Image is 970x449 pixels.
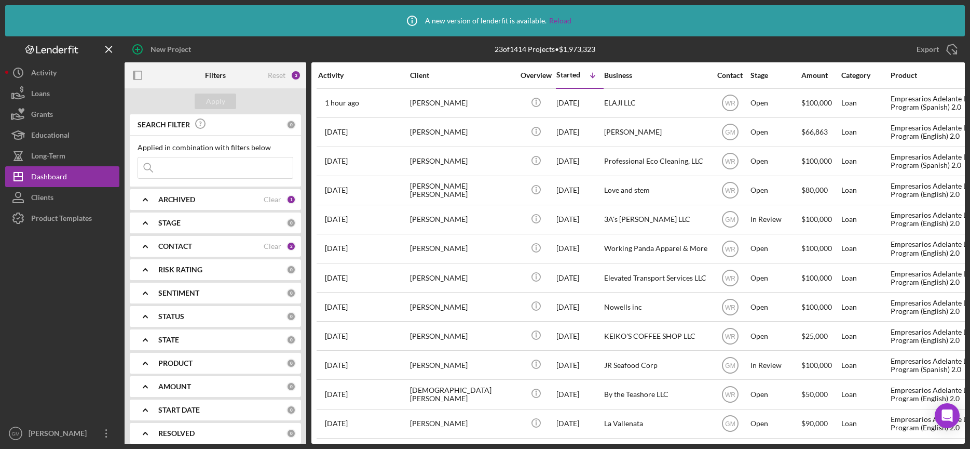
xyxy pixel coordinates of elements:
[556,148,603,175] div: [DATE]
[604,148,708,175] div: Professional Eco Cleaning, LLC
[158,429,195,438] b: RESOLVED
[399,8,571,34] div: A new version of lenderfit is available.
[549,17,571,25] a: Reload
[725,362,735,369] text: GM
[125,39,201,60] button: New Project
[725,303,735,311] text: WR
[410,293,514,321] div: [PERSON_NAME]
[205,71,226,80] b: Filters
[286,359,296,368] div: 0
[604,293,708,321] div: Nowells inc
[325,99,359,107] time: 2025-08-11 23:13
[286,405,296,415] div: 0
[325,274,348,282] time: 2025-07-24 05:58
[26,423,93,446] div: [PERSON_NAME]
[286,429,296,438] div: 0
[5,146,119,166] a: Long-Term
[286,312,296,321] div: 0
[31,83,50,107] div: Loans
[31,146,65,169] div: Long-Term
[410,264,514,292] div: [PERSON_NAME]
[725,420,735,428] text: GM
[5,187,119,208] button: Clients
[725,129,735,136] text: GM
[604,89,708,117] div: ELAJI LLC
[5,83,119,104] a: Loans
[604,264,708,292] div: Elevated Transport Services LLC
[725,216,735,223] text: GM
[158,195,195,204] b: ARCHIVED
[801,148,840,175] div: $100,000
[750,89,800,117] div: Open
[801,71,840,80] div: Amount
[917,39,939,60] div: Export
[711,71,749,80] div: Contact
[750,71,800,80] div: Stage
[604,235,708,262] div: Working Panda Apparel & More
[268,71,285,80] div: Reset
[750,293,800,321] div: Open
[801,264,840,292] div: $100,000
[604,206,708,233] div: 3A's [PERSON_NAME] LLC
[5,62,119,83] button: Activity
[801,410,840,438] div: $90,000
[325,419,348,428] time: 2025-07-18 16:57
[841,380,890,408] div: Loan
[158,359,193,367] b: PRODUCT
[31,125,70,148] div: Educational
[410,177,514,204] div: [PERSON_NAME] [PERSON_NAME]
[801,380,840,408] div: $50,000
[556,206,603,233] div: [DATE]
[725,333,735,340] text: WR
[750,148,800,175] div: Open
[325,186,348,194] time: 2025-08-06 21:59
[801,293,840,321] div: $100,000
[410,410,514,438] div: [PERSON_NAME]
[325,332,348,340] time: 2025-07-17 22:37
[138,121,190,129] b: SEARCH FILTER
[801,206,840,233] div: $100,000
[841,148,890,175] div: Loan
[556,89,603,117] div: [DATE]
[935,403,960,428] div: Open Intercom Messenger
[31,208,92,231] div: Product Templates
[495,45,595,54] div: 23 of 1414 Projects • $1,973,323
[151,39,191,60] div: New Project
[410,351,514,379] div: [PERSON_NAME]
[286,382,296,391] div: 0
[410,71,514,80] div: Client
[801,351,840,379] div: $100,000
[841,118,890,146] div: Loan
[31,187,53,210] div: Clients
[325,128,348,136] time: 2025-08-08 15:22
[750,322,800,350] div: Open
[801,322,840,350] div: $25,000
[31,62,57,86] div: Activity
[286,120,296,129] div: 0
[604,410,708,438] div: La Vallenata
[556,71,580,79] div: Started
[841,206,890,233] div: Loan
[841,89,890,117] div: Loan
[556,351,603,379] div: [DATE]
[158,242,192,250] b: CONTACT
[750,235,800,262] div: Open
[11,431,19,437] text: GM
[556,177,603,204] div: [DATE]
[604,322,708,350] div: KEIKO'S COFFEE SHOP LLC
[801,89,840,117] div: $100,000
[604,351,708,379] div: JR Seafood Corp
[158,219,181,227] b: STAGE
[841,264,890,292] div: Loan
[750,118,800,146] div: Open
[325,215,348,223] time: 2025-07-25 02:09
[410,118,514,146] div: [PERSON_NAME]
[5,166,119,187] button: Dashboard
[841,71,890,80] div: Category
[556,380,603,408] div: [DATE]
[604,118,708,146] div: [PERSON_NAME]
[556,118,603,146] div: [DATE]
[286,288,296,298] div: 0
